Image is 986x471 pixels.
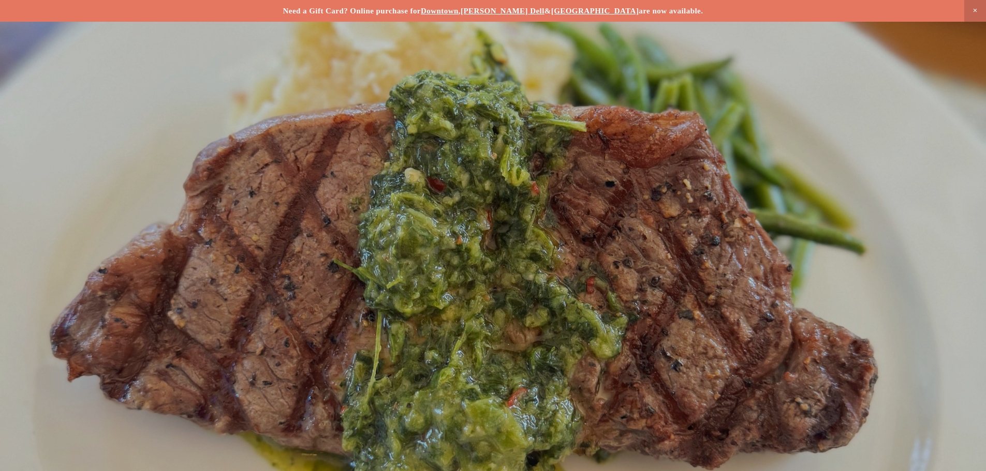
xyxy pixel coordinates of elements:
strong: & [544,7,551,15]
strong: Need a Gift Card? Online purchase for [283,7,421,15]
a: [GEOGRAPHIC_DATA] [551,7,639,15]
strong: , [459,7,461,15]
a: [PERSON_NAME] Dell [461,7,544,15]
a: Downtown [421,7,459,15]
strong: are now available. [639,7,703,15]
